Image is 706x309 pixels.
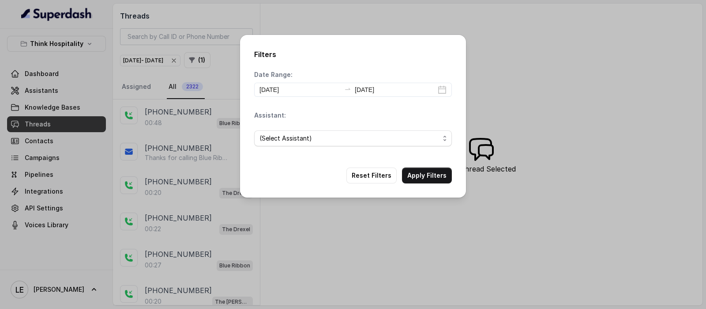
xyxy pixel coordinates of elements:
[344,85,351,92] span: swap-right
[259,85,341,95] input: Start date
[254,70,293,79] p: Date Range:
[355,85,436,95] input: End date
[402,168,452,183] button: Apply Filters
[254,111,286,120] p: Assistant:
[254,130,452,146] button: (Select Assistant)
[254,49,452,60] h2: Filters
[259,133,439,144] span: (Select Assistant)
[346,168,397,183] button: Reset Filters
[344,85,351,92] span: to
